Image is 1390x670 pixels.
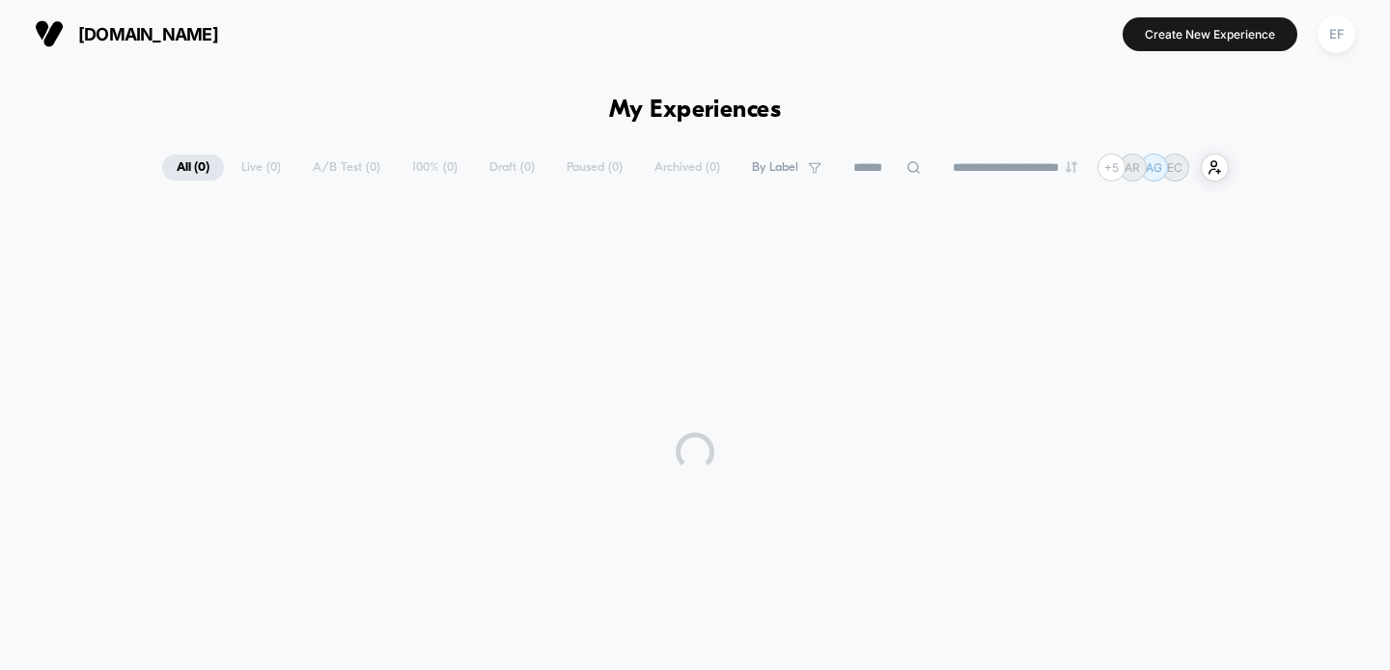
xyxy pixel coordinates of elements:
p: AR [1125,160,1140,175]
button: EF [1312,14,1361,54]
div: EF [1318,15,1355,53]
img: end [1066,161,1077,173]
button: Create New Experience [1123,17,1297,51]
div: + 5 [1098,154,1126,181]
span: [DOMAIN_NAME] [78,24,218,44]
span: By Label [752,160,798,175]
h1: My Experiences [609,97,782,125]
span: All ( 0 ) [162,154,224,181]
button: [DOMAIN_NAME] [29,18,224,49]
img: Visually logo [35,19,64,48]
p: EC [1167,160,1182,175]
p: AG [1146,160,1162,175]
